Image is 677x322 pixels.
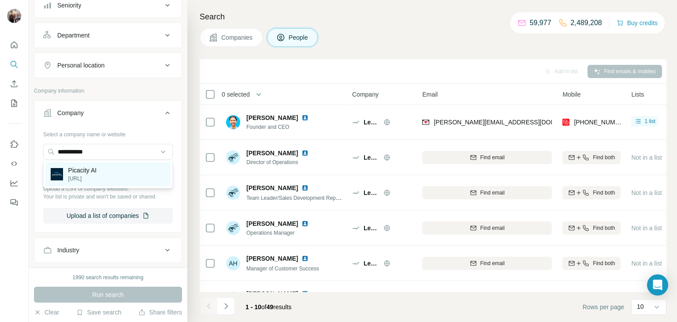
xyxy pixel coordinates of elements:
span: [PERSON_NAME] [246,219,298,228]
button: Upload a list of companies [43,208,173,224]
span: Director of Operations [246,158,319,166]
button: Find email [422,292,552,305]
button: Find both [562,221,621,235]
button: Department [34,25,182,46]
button: Find both [562,186,621,199]
div: 1990 search results remaining [73,273,144,281]
span: Find email [480,154,505,161]
span: Mobile [562,90,580,99]
img: Logo of LevelUp Leads [352,189,359,196]
img: Picacity AI [51,168,63,180]
p: Picacity AI [68,166,97,175]
span: Find both [593,224,615,232]
img: Logo of LevelUp Leads [352,225,359,232]
img: LinkedIn logo [301,150,309,157]
p: Upload a CSV of company websites. [43,185,173,193]
img: LinkedIn logo [301,184,309,191]
span: [PERSON_NAME] [246,183,298,192]
span: LevelUp Leads [364,118,379,127]
span: Not in a list [631,154,662,161]
button: Navigate to next page [217,297,235,315]
button: Find email [422,186,552,199]
button: Search [7,56,21,72]
span: Not in a list [631,189,662,196]
span: Find email [480,189,505,197]
img: Avatar [226,186,240,200]
img: Avatar [226,150,240,165]
span: Companies [221,33,253,42]
button: Find email [422,221,552,235]
div: Department [57,31,89,40]
button: Enrich CSV [7,76,21,92]
span: Find both [593,189,615,197]
button: Clear [34,308,59,317]
img: LinkedIn logo [301,255,309,262]
img: Logo of LevelUp Leads [352,260,359,267]
span: Not in a list [631,260,662,267]
div: Industry [57,246,79,255]
img: LinkedIn logo [301,114,309,121]
span: Find email [480,224,505,232]
span: Find both [593,259,615,267]
button: Use Surfe on LinkedIn [7,136,21,152]
span: results [246,303,291,311]
button: Find both [562,151,621,164]
span: Company [352,90,379,99]
span: Operations Manager [246,229,319,237]
button: Use Surfe API [7,156,21,172]
div: Seniority [57,1,81,10]
span: of [261,303,267,311]
span: Email [422,90,438,99]
span: LevelUp Leads [364,224,379,232]
span: Lists [631,90,644,99]
button: Feedback [7,195,21,210]
img: Avatar [7,9,21,23]
span: Team Leader/Sales Development Representative [246,194,361,201]
img: LinkedIn logo [301,290,309,297]
img: Avatar [226,292,240,306]
div: AH [226,256,240,270]
img: Logo of LevelUp Leads [352,119,359,126]
p: [URL] [68,175,97,183]
span: [PERSON_NAME][EMAIL_ADDRESS][DOMAIN_NAME] [434,119,589,126]
button: Save search [76,308,121,317]
div: Company [57,109,84,117]
span: Founder and CEO [246,123,319,131]
span: [PERSON_NAME] [246,254,298,263]
span: LevelUp Leads [364,259,379,268]
img: LinkedIn logo [301,220,309,227]
span: 0 selected [222,90,250,99]
span: [PERSON_NAME] [246,113,298,122]
button: Buy credits [617,17,658,29]
p: 59,977 [530,18,551,28]
span: Find both [593,154,615,161]
p: Company information [34,87,182,95]
span: Rows per page [583,303,624,311]
div: Open Intercom Messenger [647,274,668,296]
button: Find email [422,151,552,164]
button: Dashboard [7,175,21,191]
img: provider prospeo logo [562,118,569,127]
span: [PHONE_NUMBER] [574,119,629,126]
span: 1 - 10 [246,303,261,311]
button: Find both [562,257,621,270]
div: Personal location [57,61,104,70]
button: Find email [422,257,552,270]
span: LevelUp Leads [364,153,379,162]
button: Company [34,102,182,127]
img: Avatar [226,221,240,235]
img: Logo of LevelUp Leads [352,154,359,161]
img: provider findymail logo [422,118,429,127]
p: 10 [637,302,644,311]
button: Quick start [7,37,21,53]
span: People [289,33,309,42]
span: LevelUp Leads [364,188,379,197]
span: 49 [267,303,274,311]
p: 2,489,208 [571,18,602,28]
span: [PERSON_NAME] [246,149,298,157]
button: Industry [34,240,182,261]
span: Manager of Customer Success [246,266,319,272]
button: Personal location [34,55,182,76]
span: Not in a list [631,225,662,232]
img: Avatar [226,115,240,129]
